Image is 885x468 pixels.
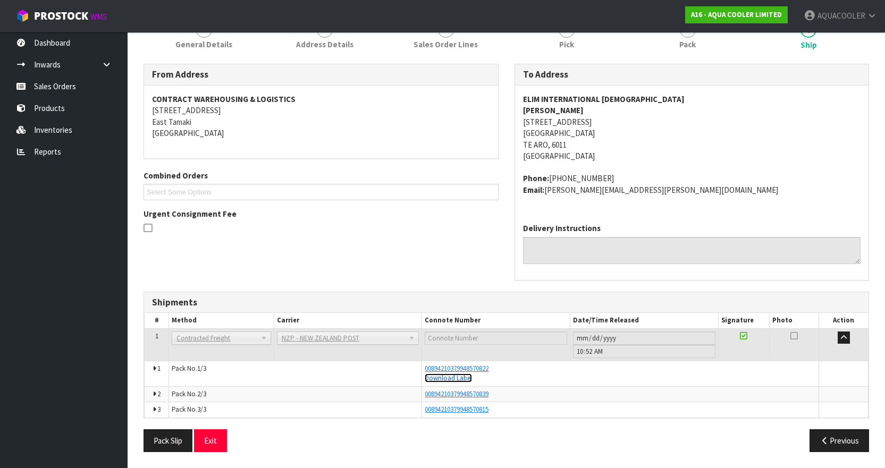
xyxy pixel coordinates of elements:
span: 2/3 [197,389,206,398]
a: 00894210379948570822 [425,364,488,373]
span: Sales Order Lines [414,39,478,50]
th: Date/Time Released [570,313,719,328]
span: 1 [157,364,161,373]
th: Signature [718,313,770,328]
span: NZP - NEW ZEALAND POST [282,332,405,345]
label: Urgent Consignment Fee [144,208,237,219]
a: Download Label [425,373,472,382]
th: Action [819,313,869,328]
span: Pack [679,39,696,50]
th: # [145,313,169,328]
h3: Shipments [152,297,861,308]
th: Carrier [274,313,422,328]
strong: email [523,185,544,195]
small: WMS [90,12,107,22]
address: [PHONE_NUMBER] [PERSON_NAME][EMAIL_ADDRESS][PERSON_NAME][DOMAIN_NAME] [523,173,861,195]
span: Ship [800,39,817,50]
span: 1 [155,331,158,341]
button: Previous [810,429,869,452]
span: AQUACOOLER [817,11,865,21]
strong: phone [523,173,549,183]
button: Pack Slip [144,429,192,452]
button: Exit [194,429,227,452]
a: 00894210379948570815 [425,405,488,414]
h3: To Address [523,70,861,80]
th: Method [169,313,274,328]
th: Photo [770,313,819,328]
h3: From Address [152,70,490,80]
input: Connote Number [425,331,567,345]
th: Connote Number [422,313,570,328]
td: Pack No. [169,361,422,386]
span: 1/3 [197,364,206,373]
span: Ship [144,56,869,460]
span: Contracted Freight [176,332,257,345]
strong: ELIM INTERNATIONAL [DEMOGRAPHIC_DATA] [523,94,685,104]
span: 2 [157,389,161,398]
span: General Details [175,39,232,50]
td: Pack No. [169,386,422,402]
strong: [PERSON_NAME] [523,105,584,115]
address: [STREET_ADDRESS] East Tamaki [GEOGRAPHIC_DATA] [152,93,490,139]
label: Combined Orders [144,170,208,181]
span: ProStock [34,9,88,23]
strong: CONTRACT WAREHOUSING & LOGISTICS [152,94,296,104]
img: cube-alt.png [16,9,29,22]
address: [STREET_ADDRESS] [GEOGRAPHIC_DATA] TE ARO, 6011 [GEOGRAPHIC_DATA] [523,93,861,162]
span: Address Details [296,39,353,50]
span: Pick [559,39,574,50]
td: Pack No. [169,402,422,418]
strong: A16 - AQUA COOLER LIMITED [691,10,782,19]
a: 00894210379948570839 [425,389,488,398]
span: 3/3 [197,405,206,414]
span: 3 [157,405,161,414]
label: Delivery Instructions [523,223,601,234]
